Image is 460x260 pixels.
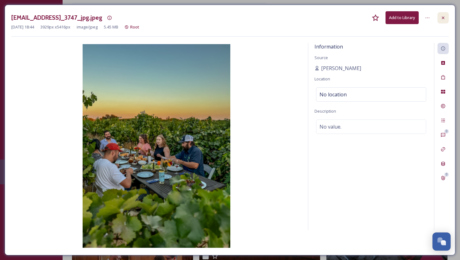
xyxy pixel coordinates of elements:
[40,24,70,30] span: 3929 px x 5416 px
[444,129,449,134] div: 0
[314,43,343,50] span: Information
[314,76,330,82] span: Location
[321,64,361,72] span: [PERSON_NAME]
[314,55,328,60] span: Source
[77,24,98,30] span: image/jpeg
[444,172,449,177] div: 0
[11,13,102,22] h3: [EMAIL_ADDRESS]_3747_jpg.jpeg
[319,91,347,98] span: No location
[11,24,34,30] span: [DATE] 18:44
[386,11,419,24] button: Add to Library
[314,108,336,114] span: Description
[130,24,139,30] span: Root
[11,44,302,248] img: soyintoyoucandles%40gmail.com-IMG_3747_jpg.jpeg
[432,232,451,251] button: Open Chat
[319,123,341,130] span: No value.
[104,24,118,30] span: 5.45 MB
